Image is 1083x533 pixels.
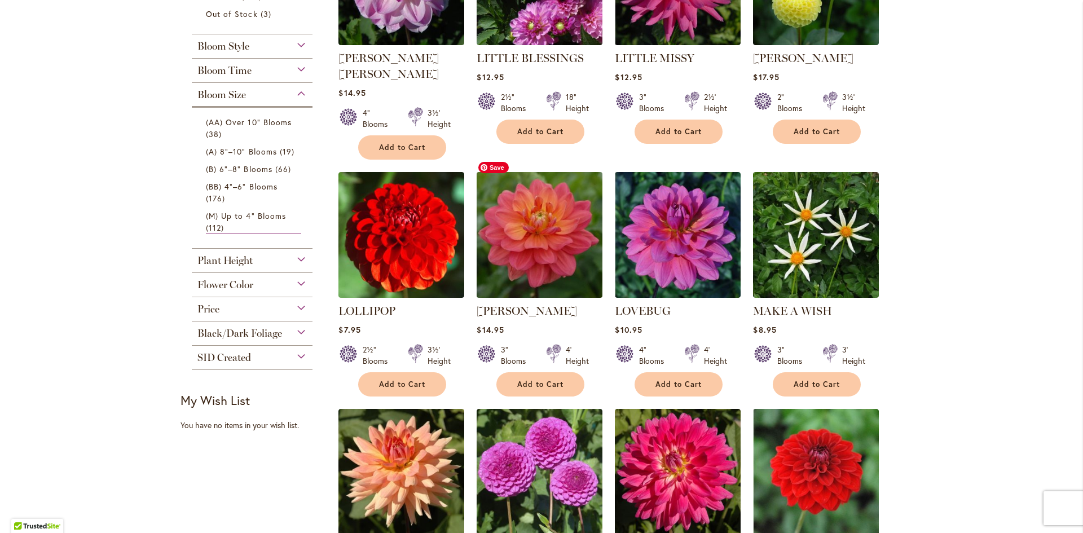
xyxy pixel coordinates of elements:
[206,117,292,127] span: (AA) Over 10" Blooms
[566,344,589,367] div: 4' Height
[379,143,425,152] span: Add to Cart
[477,304,577,318] a: [PERSON_NAME]
[842,344,865,367] div: 3' Height
[615,51,694,65] a: LITTLE MISSY
[206,192,228,204] span: 176
[842,91,865,114] div: 3½' Height
[478,162,509,173] span: Save
[777,344,809,367] div: 3" Blooms
[338,289,464,300] a: LOLLIPOP
[635,372,723,397] button: Add to Cart
[566,91,589,114] div: 18" Height
[639,344,671,367] div: 4" Blooms
[753,172,879,298] img: MAKE A WISH
[753,324,776,335] span: $8.95
[206,8,301,20] a: Out of Stock 3
[753,304,832,318] a: MAKE A WISH
[428,344,451,367] div: 3½' Height
[363,344,394,367] div: 2½" Blooms
[517,380,563,389] span: Add to Cart
[197,89,246,101] span: Bloom Size
[501,344,532,367] div: 3" Blooms
[477,51,584,65] a: LITTLE BLESSINGS
[794,380,840,389] span: Add to Cart
[338,172,464,298] img: LOLLIPOP
[753,51,853,65] a: [PERSON_NAME]
[206,128,224,140] span: 38
[8,493,40,525] iframe: Launch Accessibility Center
[379,380,425,389] span: Add to Cart
[275,163,294,175] span: 66
[615,304,671,318] a: LOVEBUG
[206,180,301,204] a: (BB) 4"–6" Blooms 176
[777,91,809,114] div: 2" Blooms
[794,127,840,136] span: Add to Cart
[180,392,250,408] strong: My Wish List
[338,324,360,335] span: $7.95
[180,420,331,431] div: You have no items in your wish list.
[338,51,439,81] a: [PERSON_NAME] [PERSON_NAME]
[206,164,272,174] span: (B) 6"–8" Blooms
[206,116,301,140] a: (AA) Over 10" Blooms 38
[197,279,253,291] span: Flower Color
[753,37,879,47] a: LITTLE SCOTTIE
[428,107,451,130] div: 3½' Height
[474,169,606,301] img: LORA ASHLEY
[206,163,301,175] a: (B) 6"–8" Blooms 66
[517,127,563,136] span: Add to Cart
[773,120,861,144] button: Add to Cart
[206,210,286,221] span: (M) Up to 4" Blooms
[206,146,277,157] span: (A) 8"–10" Blooms
[615,37,741,47] a: LITTLE MISSY
[477,37,602,47] a: LITTLE BLESSINGS
[197,351,251,364] span: SID Created
[197,40,249,52] span: Bloom Style
[477,72,504,82] span: $12.95
[338,87,366,98] span: $14.95
[501,91,532,114] div: 2½" Blooms
[655,380,702,389] span: Add to Cart
[206,146,301,157] a: (A) 8"–10" Blooms 19
[197,327,282,340] span: Black/Dark Foliage
[753,72,779,82] span: $17.95
[197,254,253,267] span: Plant Height
[753,289,879,300] a: MAKE A WISH
[338,37,464,47] a: LISA LISA
[615,289,741,300] a: LOVEBUG
[615,172,741,298] img: LOVEBUG
[338,304,395,318] a: LOLLIPOP
[773,372,861,397] button: Add to Cart
[704,91,727,114] div: 2½' Height
[197,64,252,77] span: Bloom Time
[704,344,727,367] div: 4' Height
[358,135,446,160] button: Add to Cart
[615,324,642,335] span: $10.95
[280,146,297,157] span: 19
[655,127,702,136] span: Add to Cart
[197,303,219,315] span: Price
[358,372,446,397] button: Add to Cart
[477,324,504,335] span: $14.95
[496,372,584,397] button: Add to Cart
[615,72,642,82] span: $12.95
[206,222,227,234] span: 112
[477,289,602,300] a: LORA ASHLEY
[261,8,274,20] span: 3
[206,181,278,192] span: (BB) 4"–6" Blooms
[206,210,301,234] a: (M) Up to 4" Blooms 112
[206,8,258,19] span: Out of Stock
[635,120,723,144] button: Add to Cart
[496,120,584,144] button: Add to Cart
[363,107,394,130] div: 4" Blooms
[639,91,671,114] div: 3" Blooms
